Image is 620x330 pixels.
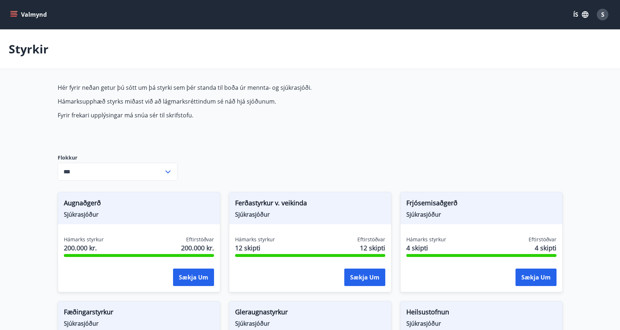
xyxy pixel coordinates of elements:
span: 4 skipti [406,243,446,253]
span: 12 skipti [360,243,385,253]
span: Eftirstöðvar [357,236,385,243]
label: Flokkur [58,154,177,161]
span: Hámarks styrkur [235,236,275,243]
span: Heilsustofnun [406,307,557,319]
span: Sjúkrasjóður [64,319,214,327]
span: Sjúkrasjóður [235,210,385,218]
button: Sækja um [516,269,557,286]
span: Fæðingarstyrkur [64,307,214,319]
p: Fyrir frekari upplýsingar má snúa sér til skrifstofu. [58,111,400,119]
button: Sækja um [173,269,214,286]
span: Hámarks styrkur [64,236,104,243]
button: S [594,6,611,23]
span: Frjósemisaðgerð [406,198,557,210]
span: 12 skipti [235,243,275,253]
span: Augnaðgerð [64,198,214,210]
p: Styrkir [9,41,49,57]
span: S [601,11,604,19]
span: Sjúkrasjóður [64,210,214,218]
span: 4 skipti [535,243,557,253]
button: ÍS [569,8,592,21]
span: Eftirstöðvar [186,236,214,243]
span: 200.000 kr. [181,243,214,253]
span: Sjúkrasjóður [235,319,385,327]
span: Ferðastyrkur v. veikinda [235,198,385,210]
span: Eftirstöðvar [529,236,557,243]
span: Gleraugnastyrkur [235,307,385,319]
span: Sjúkrasjóður [406,319,557,327]
button: menu [9,8,50,21]
span: 200.000 kr. [64,243,104,253]
span: Sjúkrasjóður [406,210,557,218]
p: Hér fyrir neðan getur þú sótt um þá styrki sem þér standa til boða úr mennta- og sjúkrasjóði. [58,84,400,92]
p: Hámarksupphæð styrks miðast við að lágmarksréttindum sé náð hjá sjóðunum. [58,97,400,105]
span: Hámarks styrkur [406,236,446,243]
button: Sækja um [344,269,385,286]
